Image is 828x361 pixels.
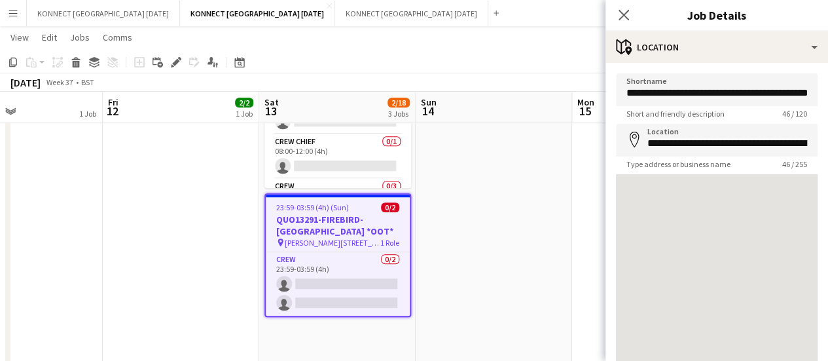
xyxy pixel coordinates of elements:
[616,159,741,169] span: Type address or business name
[335,1,488,26] button: KONNECT [GEOGRAPHIC_DATA] [DATE]
[616,109,735,119] span: Short and friendly description
[10,31,29,43] span: View
[577,96,594,108] span: Mon
[37,29,62,46] a: Edit
[5,29,34,46] a: View
[266,252,410,316] app-card-role: Crew0/223:59-03:59 (4h)
[387,98,410,107] span: 2/18
[285,238,380,248] span: [PERSON_NAME][STREET_ADDRESS]-
[419,104,437,119] span: 14
[262,104,279,119] span: 13
[380,238,399,248] span: 1 Role
[65,29,95,46] a: Jobs
[10,76,41,89] div: [DATE]
[79,109,96,119] div: 1 Job
[180,1,335,26] button: KONNECT [GEOGRAPHIC_DATA] [DATE]
[264,96,279,108] span: Sat
[70,31,90,43] span: Jobs
[605,7,828,24] h3: Job Details
[276,202,349,212] span: 23:59-03:59 (4h) (Sun)
[605,31,828,63] div: Location
[266,214,410,237] h3: QUO13291-FIREBIRD-[GEOGRAPHIC_DATA] *OOT*
[421,96,437,108] span: Sun
[575,104,594,119] span: 15
[108,96,118,108] span: Fri
[106,104,118,119] span: 12
[264,179,411,261] app-card-role: Crew0/3
[103,31,132,43] span: Comms
[772,159,818,169] span: 46 / 255
[264,193,411,317] app-job-card: 23:59-03:59 (4h) (Sun)0/2QUO13291-FIREBIRD-[GEOGRAPHIC_DATA] *OOT* [PERSON_NAME][STREET_ADDRESS]-...
[388,109,409,119] div: 3 Jobs
[81,77,94,87] div: BST
[27,1,180,26] button: KONNECT [GEOGRAPHIC_DATA] [DATE]
[236,109,253,119] div: 1 Job
[235,98,253,107] span: 2/2
[98,29,137,46] a: Comms
[42,31,57,43] span: Edit
[381,202,399,212] span: 0/2
[264,134,411,179] app-card-role: Crew Chief0/108:00-12:00 (4h)
[43,77,76,87] span: Week 37
[772,109,818,119] span: 46 / 120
